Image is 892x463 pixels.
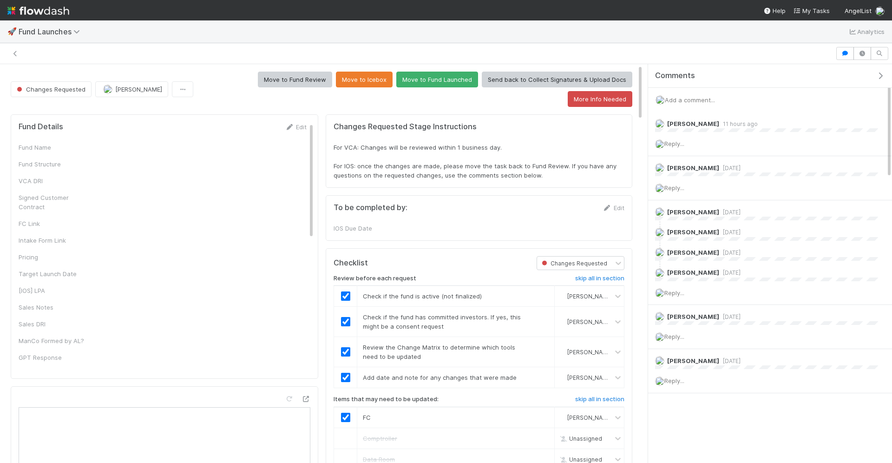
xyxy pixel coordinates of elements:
[115,86,162,93] span: [PERSON_NAME]
[334,258,368,268] h5: Checklist
[336,72,393,87] button: Move to Icebox
[655,119,664,128] img: avatar_c597f508-4d28-4c7c-92e0-bd2d0d338f8e.png
[19,286,88,295] div: [IOS] LPA
[603,204,624,212] a: Edit
[655,312,664,321] img: avatar_c597f508-4d28-4c7c-92e0-bd2d0d338f8e.png
[19,193,88,212] div: Signed Customer Contract
[568,91,632,107] button: More Info Needed
[19,27,85,36] span: Fund Launches
[19,269,88,278] div: Target Launch Date
[567,318,613,325] span: [PERSON_NAME]
[15,86,85,93] span: Changes Requested
[667,249,719,256] span: [PERSON_NAME]
[103,85,112,94] img: avatar_768cd48b-9260-4103-b3ef-328172ae0546.png
[19,370,88,388] div: Comparison of FC and GPT Doc data
[285,123,307,131] a: Edit
[655,228,664,237] img: avatar_c597f508-4d28-4c7c-92e0-bd2d0d338f8e.png
[334,275,416,282] h6: Review before each request
[875,7,885,16] img: avatar_c597f508-4d28-4c7c-92e0-bd2d0d338f8e.png
[558,456,602,463] span: Unassigned
[848,26,885,37] a: Analytics
[334,396,439,403] h6: Items that may need to be updated:
[19,353,88,362] div: GPT Response
[19,319,88,329] div: Sales DRI
[667,120,719,127] span: [PERSON_NAME]
[19,176,88,185] div: VCA DRI
[667,313,719,320] span: [PERSON_NAME]
[482,72,632,87] button: Send back to Collect Signatures & Upload Docs
[558,414,566,421] img: avatar_768cd48b-9260-4103-b3ef-328172ae0546.png
[19,336,88,345] div: ManCo Formed by AL?
[655,207,664,217] img: avatar_b467e446-68e1-4310-82a7-76c532dc3f4b.png
[655,248,664,257] img: avatar_892eb56c-5b5a-46db-bf0b-2a9023d0e8f8.png
[558,435,602,442] span: Unassigned
[763,6,786,15] div: Help
[363,414,371,421] span: FC
[655,139,664,149] img: avatar_c597f508-4d28-4c7c-92e0-bd2d0d338f8e.png
[655,268,664,278] img: avatar_c597f508-4d28-4c7c-92e0-bd2d0d338f8e.png
[655,332,664,342] img: avatar_c597f508-4d28-4c7c-92e0-bd2d0d338f8e.png
[19,159,88,169] div: Fund Structure
[664,377,684,384] span: Reply...
[540,259,607,266] span: Changes Requested
[793,6,830,15] a: My Tasks
[575,275,624,286] a: skip all in section
[719,229,741,236] span: [DATE]
[719,209,741,216] span: [DATE]
[19,219,88,228] div: FC Link
[558,374,566,381] img: avatar_768cd48b-9260-4103-b3ef-328172ae0546.png
[655,356,664,365] img: avatar_0b1dbcb8-f701-47e0-85bc-d79ccc0efe6c.png
[575,396,624,403] h6: skip all in section
[19,143,88,152] div: Fund Name
[655,184,664,193] img: avatar_c597f508-4d28-4c7c-92e0-bd2d0d338f8e.png
[334,203,407,212] h5: To be completed by:
[95,81,168,97] button: [PERSON_NAME]
[667,208,719,216] span: [PERSON_NAME]
[363,292,482,300] span: Check if the fund is active (not finalized)
[575,396,624,407] a: skip all in section
[719,313,741,320] span: [DATE]
[558,292,566,300] img: avatar_768cd48b-9260-4103-b3ef-328172ae0546.png
[567,374,613,381] span: [PERSON_NAME]
[363,456,395,463] span: Data Room
[363,435,397,442] span: Comptroller
[664,184,684,192] span: Reply...
[7,3,69,19] img: logo-inverted-e16ddd16eac7371096b0.svg
[655,71,695,80] span: Comments
[655,288,664,298] img: avatar_c597f508-4d28-4c7c-92e0-bd2d0d338f8e.png
[558,318,566,325] img: avatar_768cd48b-9260-4103-b3ef-328172ae0546.png
[667,269,719,276] span: [PERSON_NAME]
[665,96,715,104] span: Add a comment...
[845,7,872,14] span: AngelList
[793,7,830,14] span: My Tasks
[11,81,92,97] button: Changes Requested
[363,313,521,330] span: Check if the fund has committed investors. If yes, this might be a consent request
[19,122,63,132] h5: Fund Details
[396,72,478,87] button: Move to Fund Launched
[719,249,741,256] span: [DATE]
[656,95,665,105] img: avatar_c597f508-4d28-4c7c-92e0-bd2d0d338f8e.png
[567,414,613,421] span: [PERSON_NAME]
[719,269,741,276] span: [DATE]
[19,236,88,245] div: Intake Form Link
[575,275,624,282] h6: skip all in section
[667,164,719,172] span: [PERSON_NAME]
[664,289,684,297] span: Reply...
[655,377,664,386] img: avatar_c597f508-4d28-4c7c-92e0-bd2d0d338f8e.png
[719,357,741,364] span: [DATE]
[258,72,332,87] button: Move to Fund Review
[664,140,684,147] span: Reply...
[664,333,684,340] span: Reply...
[567,349,613,356] span: [PERSON_NAME]
[334,144,618,179] span: For VCA: Changes will be reviewed within 1 business day. For IOS: once the changes are made, plea...
[719,120,758,127] span: 11 hours ago
[19,303,88,312] div: Sales Notes
[334,224,403,233] div: IOS Due Date
[667,228,719,236] span: [PERSON_NAME]
[19,252,88,262] div: Pricing
[363,344,515,360] span: Review the Change Matrix to determine which tools need to be updated
[667,357,719,364] span: [PERSON_NAME]
[363,374,517,381] span: Add date and note for any changes that were made
[719,165,741,172] span: [DATE]
[567,293,613,300] span: [PERSON_NAME]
